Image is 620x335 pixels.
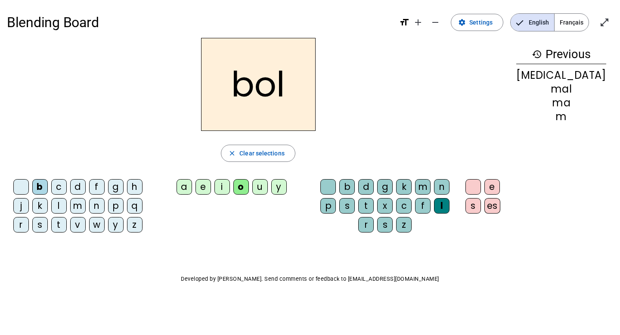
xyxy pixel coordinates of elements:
[469,17,493,28] span: Settings
[510,13,589,31] mat-button-toggle-group: Language selection
[596,14,613,31] button: Enter full screen
[320,198,336,214] div: p
[127,179,143,195] div: h
[127,198,143,214] div: q
[252,179,268,195] div: u
[413,17,423,28] mat-icon: add
[339,179,355,195] div: b
[555,14,589,31] span: Français
[89,217,105,233] div: w
[396,217,412,233] div: z
[516,45,606,64] h3: Previous
[484,179,500,195] div: e
[108,198,124,214] div: p
[358,217,374,233] div: r
[399,17,409,28] mat-icon: format_size
[516,98,606,108] div: ma
[13,217,29,233] div: r
[396,179,412,195] div: k
[233,179,249,195] div: o
[70,217,86,233] div: v
[89,198,105,214] div: n
[239,148,285,158] span: Clear selections
[511,14,554,31] span: English
[70,179,86,195] div: d
[415,198,431,214] div: f
[228,149,236,157] mat-icon: close
[214,179,230,195] div: i
[516,70,606,81] div: [MEDICAL_DATA]
[32,179,48,195] div: b
[70,198,86,214] div: m
[451,14,503,31] button: Settings
[7,274,613,284] p: Developed by [PERSON_NAME]. Send comments or feedback to [EMAIL_ADDRESS][DOMAIN_NAME]
[108,217,124,233] div: y
[516,112,606,122] div: m
[516,84,606,94] div: mal
[396,198,412,214] div: c
[339,198,355,214] div: s
[434,198,449,214] div: l
[221,145,295,162] button: Clear selections
[51,179,67,195] div: c
[201,38,316,131] h2: bol
[177,179,192,195] div: a
[7,9,392,36] h1: Blending Board
[599,17,610,28] mat-icon: open_in_full
[127,217,143,233] div: z
[13,198,29,214] div: j
[32,217,48,233] div: s
[51,198,67,214] div: l
[427,14,444,31] button: Decrease font size
[271,179,287,195] div: y
[434,179,449,195] div: n
[465,198,481,214] div: s
[358,198,374,214] div: t
[415,179,431,195] div: m
[51,217,67,233] div: t
[32,198,48,214] div: k
[458,19,466,26] mat-icon: settings
[377,179,393,195] div: g
[430,17,440,28] mat-icon: remove
[377,217,393,233] div: s
[89,179,105,195] div: f
[195,179,211,195] div: e
[484,198,500,214] div: es
[358,179,374,195] div: d
[108,179,124,195] div: g
[409,14,427,31] button: Increase font size
[377,198,393,214] div: x
[532,49,542,59] mat-icon: history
